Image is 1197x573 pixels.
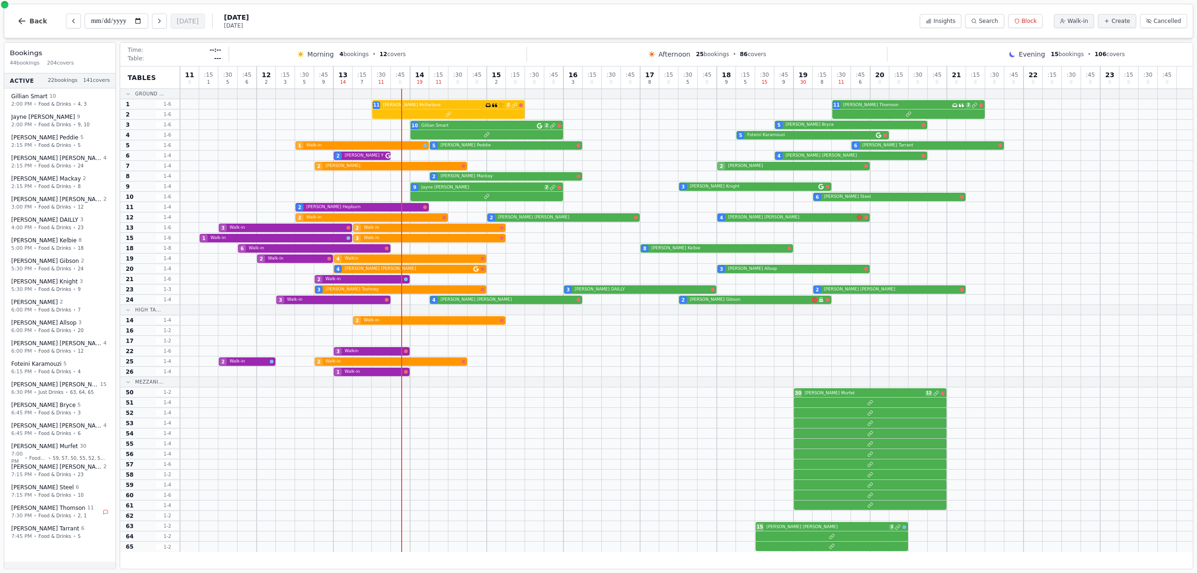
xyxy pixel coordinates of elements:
span: Food & Drinks [38,265,71,272]
span: 2:00 PM [11,121,32,129]
span: [PERSON_NAME] Steel [11,484,74,491]
span: Food & Drinks [29,454,46,461]
span: • [73,224,76,231]
button: [PERSON_NAME] [PERSON_NAME]23:00 PM•Food & Drinks•12 [6,192,114,214]
span: 2:00 PM [11,100,32,108]
span: : 45 [319,72,328,78]
span: Foteini Karamouzi [11,360,62,368]
button: [PERSON_NAME] Kelbie85:00 PM•Food & Drinks•18 [6,233,114,255]
span: 2 [265,80,267,85]
span: 4 [103,340,107,348]
span: 6:00 PM [11,306,32,314]
button: [PERSON_NAME] [PERSON_NAME]46:00 PM•Food & Drinks•12 [6,336,114,358]
span: 17 [645,72,654,78]
h3: Bookings [10,48,110,58]
span: : 15 [511,72,519,78]
button: [PERSON_NAME] Murfet307:00 PM•Food & Drinks•59, 57, 50, 55, 52, 58, 54, 60, 51, 53, 61, 56 [6,439,114,469]
span: : 30 [453,72,462,78]
span: • [25,454,28,461]
span: Afternoon [658,50,690,59]
span: Cancelled [1154,17,1181,25]
span: 8 [79,237,82,245]
span: : 30 [376,72,385,78]
span: • [34,368,36,375]
span: 0 [629,80,632,85]
span: : 15 [741,72,750,78]
span: 0 [399,80,402,85]
span: 86 [740,51,748,58]
button: [PERSON_NAME] Thomson117:30 PM•Food & Drinks•2, 1 [6,501,114,523]
span: 9 [322,80,325,85]
button: [PERSON_NAME] Steel67:15 PM•Food & Drinks•10 [6,480,114,502]
span: 2, 1 [78,512,87,519]
span: Food & Drinks [38,327,71,334]
span: Tables [128,73,156,82]
span: 204 covers [47,59,74,67]
span: covers [1095,51,1125,58]
span: 5 [78,533,80,540]
span: : 45 [1086,72,1095,78]
span: 63, 64, 65 [70,389,94,396]
span: 4 [78,368,80,375]
span: 9, 10 [78,121,89,128]
span: 18 [78,245,84,252]
span: [PERSON_NAME] [11,298,58,306]
span: 5:00 PM [11,244,32,252]
span: 21 [952,72,961,78]
span: Food & Drinks [38,245,71,252]
span: Food & Drinks [38,142,71,149]
span: 2 [60,298,63,306]
span: 23 [78,224,84,231]
span: : 30 [606,72,615,78]
button: [PERSON_NAME] Peddie52:15 PM•Food & Drinks•5 [6,131,114,152]
button: Jayne [PERSON_NAME]92:00 PM•Food & Drinks•9, 10 [6,110,114,132]
span: [PERSON_NAME] Mackay [11,175,81,182]
span: • [34,430,36,437]
span: 3 [78,409,80,416]
span: • [372,51,375,58]
button: [PERSON_NAME] [PERSON_NAME]42:15 PM•Food & Drinks•24 [6,151,114,173]
span: 0 [591,80,593,85]
span: [PERSON_NAME] Knight [11,278,78,285]
span: : 15 [1047,72,1056,78]
span: 30 [80,442,87,450]
span: Food & Drinks [38,409,71,416]
span: covers [740,51,766,58]
span: 0 [533,80,536,85]
span: 141 covers [83,77,110,85]
span: Food & Drinks [38,183,71,190]
span: 11 [185,72,194,78]
span: 3:00 PM [11,203,32,211]
span: 11 [436,80,442,85]
span: : 15 [434,72,443,78]
span: 15 [100,381,107,389]
span: 5 [78,142,80,149]
span: 0 [456,80,459,85]
span: 5 [226,80,229,85]
span: : 45 [856,72,865,78]
span: • [34,224,36,231]
span: 20 [78,327,84,334]
span: • [34,533,36,540]
span: 3 [284,80,287,85]
span: [PERSON_NAME] Thomson [11,504,86,512]
span: • [34,162,36,169]
span: 5:30 PM [11,285,32,293]
span: : 15 [357,72,366,78]
span: Food & Drinks [38,121,71,128]
span: • [34,389,36,396]
span: bookings [339,51,368,58]
span: 20 [875,72,884,78]
span: • [73,162,76,169]
span: • [34,512,36,519]
button: Gillian Smart102:00 PM•Food & Drinks•4, 3 [6,89,114,111]
span: 23 [78,471,84,478]
span: 6 [78,430,80,437]
span: 6:30 PM [11,388,32,396]
span: [PERSON_NAME] Murfet [11,442,78,450]
span: 12 [78,203,84,210]
button: [PERSON_NAME] Tarrant67:45 PM•Food & Drinks•5 [6,522,114,544]
span: : 45 [396,72,404,78]
button: [PERSON_NAME] [PERSON_NAME]27:15 PM•Food & Drinks•23 [6,460,114,482]
span: Morning [307,50,334,59]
